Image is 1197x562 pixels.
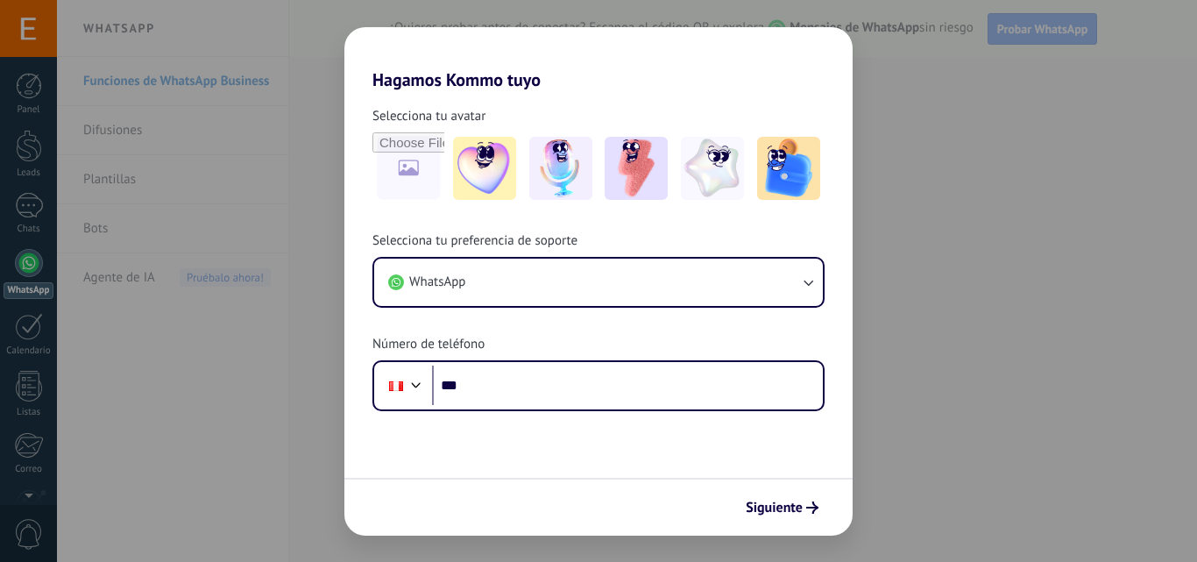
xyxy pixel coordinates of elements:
[757,137,820,200] img: -5.jpeg
[374,259,823,306] button: WhatsApp
[372,232,577,250] span: Selecciona tu preferencia de soporte
[344,27,853,90] h2: Hagamos Kommo tuyo
[372,108,485,125] span: Selecciona tu avatar
[379,367,413,404] div: Peru: + 51
[529,137,592,200] img: -2.jpeg
[409,274,465,291] span: WhatsApp
[746,502,803,514] span: Siguiente
[605,137,668,200] img: -3.jpeg
[372,336,485,353] span: Número de teléfono
[453,137,516,200] img: -1.jpeg
[738,493,826,523] button: Siguiente
[681,137,744,200] img: -4.jpeg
